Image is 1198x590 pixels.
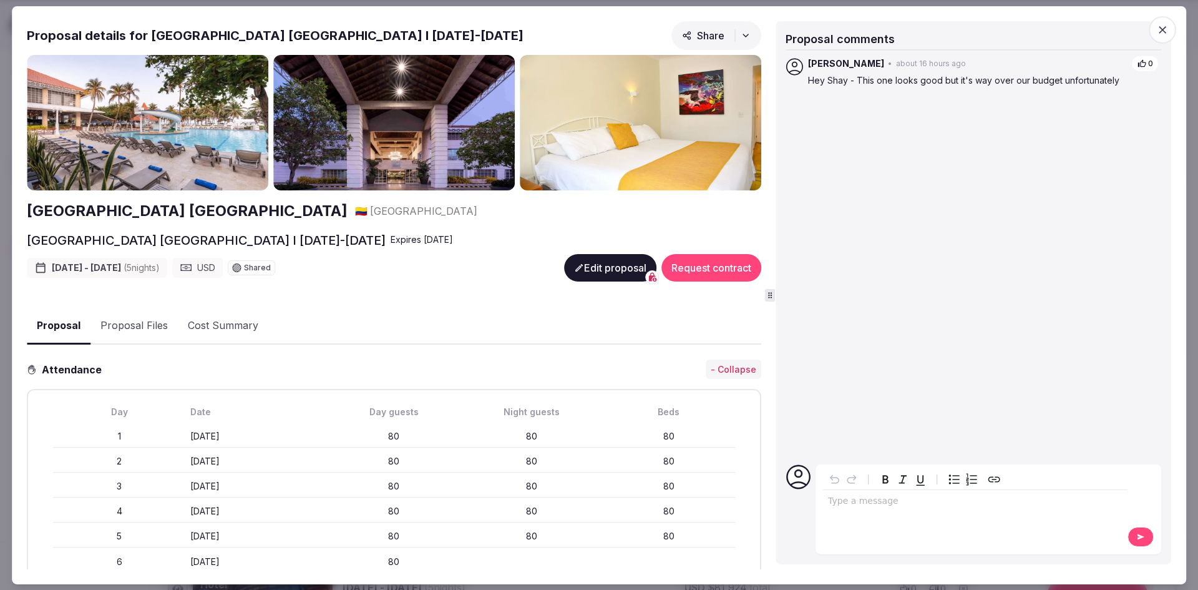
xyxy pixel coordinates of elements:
[682,29,724,41] span: Share
[786,32,895,45] span: Proposal comments
[661,254,761,282] button: Request contract
[90,308,178,344] button: Proposal Files
[172,258,223,278] div: USD
[53,430,185,443] div: 1
[894,471,912,488] button: Italic
[465,505,598,518] div: 80
[671,21,761,49] button: Share
[53,556,185,568] div: 6
[603,455,735,468] div: 80
[912,471,929,488] button: Underline
[178,308,268,344] button: Cost Summary
[963,471,980,488] button: Numbered list
[52,262,160,274] span: [DATE] - [DATE]
[27,54,268,190] img: Gallery photo 1
[520,54,761,190] img: Gallery photo 3
[1131,56,1159,72] button: 0
[370,204,477,218] span: [GEOGRAPHIC_DATA]
[53,455,185,468] div: 2
[1148,59,1153,69] span: 0
[465,480,598,493] div: 80
[273,54,515,190] img: Gallery photo 2
[27,232,386,249] h2: [GEOGRAPHIC_DATA] [GEOGRAPHIC_DATA] I [DATE]-[DATE]
[244,264,271,272] span: Shared
[877,471,894,488] button: Bold
[328,505,460,518] div: 80
[328,430,460,443] div: 80
[53,505,185,518] div: 4
[603,505,735,518] div: 80
[603,480,735,493] div: 80
[27,26,524,44] h2: Proposal details for [GEOGRAPHIC_DATA] [GEOGRAPHIC_DATA] I [DATE]-[DATE]
[808,74,1159,87] p: Hey Shay - This one looks good but it's way over our budget unfortunately
[465,406,598,418] div: Night guests
[328,556,460,568] div: 80
[985,471,1003,488] button: Create link
[465,455,598,468] div: 80
[27,200,348,222] a: [GEOGRAPHIC_DATA] [GEOGRAPHIC_DATA]
[945,471,980,488] div: toggle group
[603,530,735,543] div: 80
[465,430,598,443] div: 80
[896,59,966,69] span: about 16 hours ago
[328,406,460,418] div: Day guests
[355,205,368,217] span: 🇨🇴
[564,254,656,282] button: Edit proposal
[355,204,368,218] button: 🇨🇴
[190,530,323,543] div: [DATE]
[53,406,185,418] div: Day
[465,530,598,543] div: 80
[328,455,460,468] div: 80
[190,505,323,518] div: [DATE]
[190,406,323,418] div: Date
[190,455,323,468] div: [DATE]
[603,406,735,418] div: Beds
[37,362,112,377] h3: Attendance
[190,556,323,568] div: [DATE]
[328,530,460,543] div: 80
[190,480,323,493] div: [DATE]
[888,59,892,69] span: •
[328,480,460,493] div: 80
[706,360,761,380] button: - Collapse
[823,490,1127,515] div: editable markdown
[53,480,185,493] div: 3
[945,471,963,488] button: Bulleted list
[190,430,323,443] div: [DATE]
[53,530,185,543] div: 5
[124,262,160,273] span: ( 5 night s )
[27,308,90,345] button: Proposal
[391,234,453,246] div: Expire s [DATE]
[808,57,884,70] span: [PERSON_NAME]
[603,430,735,443] div: 80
